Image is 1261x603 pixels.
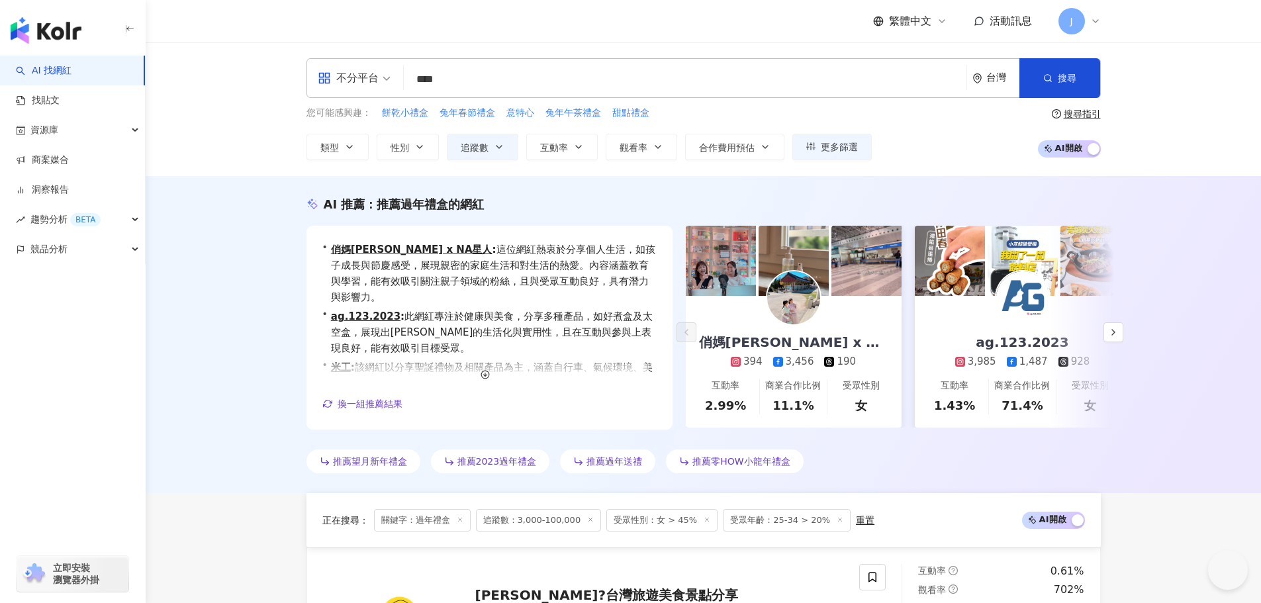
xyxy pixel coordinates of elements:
[988,226,1058,296] img: post-image
[949,584,958,594] span: question-circle
[306,107,371,120] span: 您可能感興趣：
[70,213,101,226] div: BETA
[351,361,355,373] span: :
[53,562,99,586] span: 立即安裝 瀏覽器外掛
[492,244,496,255] span: :
[540,142,568,153] span: 互動率
[324,196,485,212] div: AI 推薦 ：
[545,106,602,120] button: 兔年午茶禮盒
[612,107,649,120] span: 甜點禮盒
[934,397,975,414] div: 1.43%
[786,355,814,369] div: 3,456
[772,397,814,414] div: 11.1%
[837,355,856,369] div: 190
[16,64,71,77] a: searchAI 找網紅
[475,587,739,603] span: [PERSON_NAME]?台灣旅遊美食景點分享
[705,397,746,414] div: 2.99%
[338,398,402,409] span: 換一組推薦結果
[30,205,101,234] span: 趨勢分析
[457,456,537,467] span: 推薦2023過年禮盒
[685,134,784,160] button: 合作費用預估
[400,310,404,322] span: :
[962,333,1082,351] div: ag.123.2023
[331,242,657,305] span: 這位網紅熱衷於分享個人生活，如孩子成長與節慶感受，展現親密的家庭生活和對生活的熱愛。內容涵蓋教育與學習，能有效吸引關注親子領域的粉絲，且與受眾互動良好，具有潛力與影響力。
[918,565,946,576] span: 互動率
[1051,564,1084,579] div: 0.61%
[759,226,829,296] img: post-image
[322,242,657,305] div: •
[1071,355,1090,369] div: 928
[686,296,902,428] a: 俏媽[PERSON_NAME] x NA星人3943,456190互動率2.99%商業合作比例11.1%受眾性別女
[30,115,58,145] span: 資源庫
[331,361,351,373] a: 米工
[322,515,369,526] span: 正在搜尋 ：
[526,134,598,160] button: 互動率
[1070,14,1072,28] span: J
[918,584,946,595] span: 觀看率
[333,456,407,467] span: 推薦望月新年禮盒
[381,106,429,120] button: 餅乾小禮盒
[331,308,657,356] span: 此網紅專注於健康與美食，分享多種產品，如好煮盒及太空盒，展現出[PERSON_NAME]的生活化與實用性，且在互動與參與上表現良好，能有效吸引目標受眾。
[765,379,821,393] div: 商業合作比例
[1052,109,1061,118] span: question-circle
[712,379,739,393] div: 互動率
[391,142,409,153] span: 性別
[949,566,958,575] span: question-circle
[986,72,1019,83] div: 台灣
[1019,58,1100,98] button: 搜尋
[545,107,601,120] span: 兔年午茶禮盒
[322,359,657,407] div: •
[889,14,931,28] span: 繁體中文
[377,197,484,211] span: 推薦過年禮盒的網紅
[331,359,657,407] span: 該網紅以分享聖誕禮物及相關產品為主，涵蓋自行車、氣候環境、美妝時尚及美食等多元主題，吸引粉絲互動，適合品牌進行合作推廣，增強產品可見度。
[686,226,756,296] img: post-image
[831,226,902,296] img: post-image
[1208,550,1248,590] iframe: Help Scout Beacon - Open
[586,456,642,467] span: 推薦過年送禮
[506,106,535,120] button: 意特心
[476,509,602,532] span: 追蹤數：3,000-100,000
[320,142,339,153] span: 類型
[439,106,496,120] button: 兔年春節禮盒
[606,134,677,160] button: 觀看率
[30,234,68,264] span: 競品分析
[331,310,400,322] a: ag.123.2023
[374,509,471,532] span: 關鍵字：過年禮盒
[306,134,369,160] button: 類型
[792,134,872,160] button: 更多篩選
[16,215,25,224] span: rise
[1084,397,1096,414] div: 女
[1060,226,1131,296] img: post-image
[723,509,851,532] span: 受眾年齡：25-34 > 20%
[692,456,790,467] span: 推薦零HOW小龍年禮盒
[855,397,867,414] div: 女
[686,333,902,351] div: 俏媽[PERSON_NAME] x NA星人
[743,355,763,369] div: 394
[968,355,996,369] div: 3,985
[16,154,69,167] a: 商案媒合
[699,142,755,153] span: 合作費用預估
[1019,355,1048,369] div: 1,487
[318,71,331,85] span: appstore
[331,244,492,255] a: 俏媽[PERSON_NAME] x NA星人
[620,142,647,153] span: 觀看率
[16,94,60,107] a: 找貼文
[382,107,428,120] span: 餅乾小禮盒
[856,515,874,526] div: 重置
[377,134,439,160] button: 性別
[1064,109,1101,119] div: 搜尋指引
[461,142,489,153] span: 追蹤數
[1058,73,1076,83] span: 搜尋
[322,394,403,414] button: 換一組推薦結果
[322,308,657,356] div: •
[606,509,718,532] span: 受眾性別：女 > 45%
[915,226,985,296] img: post-image
[1002,397,1043,414] div: 71.4%
[972,73,982,83] span: environment
[915,296,1131,428] a: ag.123.20233,9851,487928互動率1.43%商業合作比例71.4%受眾性別女
[767,271,820,324] img: KOL Avatar
[16,183,69,197] a: 洞察報告
[506,107,534,120] span: 意特心
[990,15,1032,27] span: 活動訊息
[17,556,128,592] a: chrome extension立即安裝 瀏覽器外掛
